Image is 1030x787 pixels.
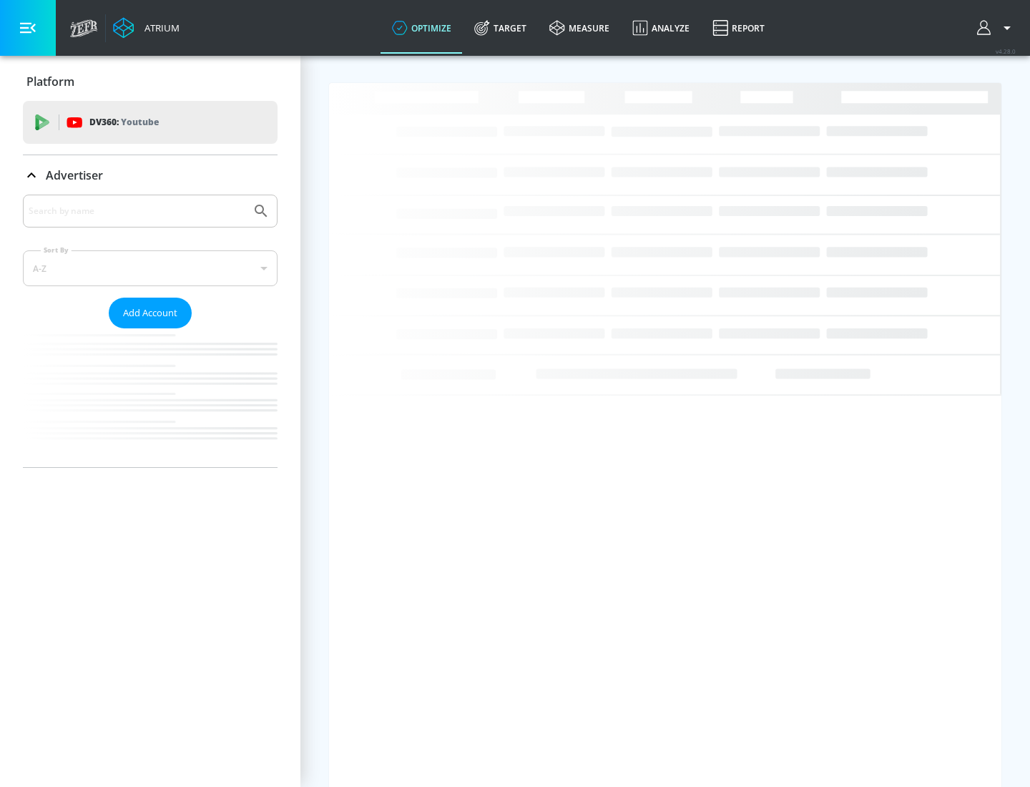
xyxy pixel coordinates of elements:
p: Youtube [121,114,159,129]
a: Target [463,2,538,54]
div: Advertiser [23,155,278,195]
span: v 4.28.0 [996,47,1016,55]
div: A-Z [23,250,278,286]
a: Report [701,2,776,54]
a: measure [538,2,621,54]
button: Add Account [109,298,192,328]
p: Platform [26,74,74,89]
span: Add Account [123,305,177,321]
a: Analyze [621,2,701,54]
a: optimize [381,2,463,54]
div: Atrium [139,21,180,34]
p: Advertiser [46,167,103,183]
div: Advertiser [23,195,278,467]
div: Platform [23,62,278,102]
nav: list of Advertiser [23,328,278,467]
label: Sort By [41,245,72,255]
p: DV360: [89,114,159,130]
div: DV360: Youtube [23,101,278,144]
input: Search by name [29,202,245,220]
a: Atrium [113,17,180,39]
